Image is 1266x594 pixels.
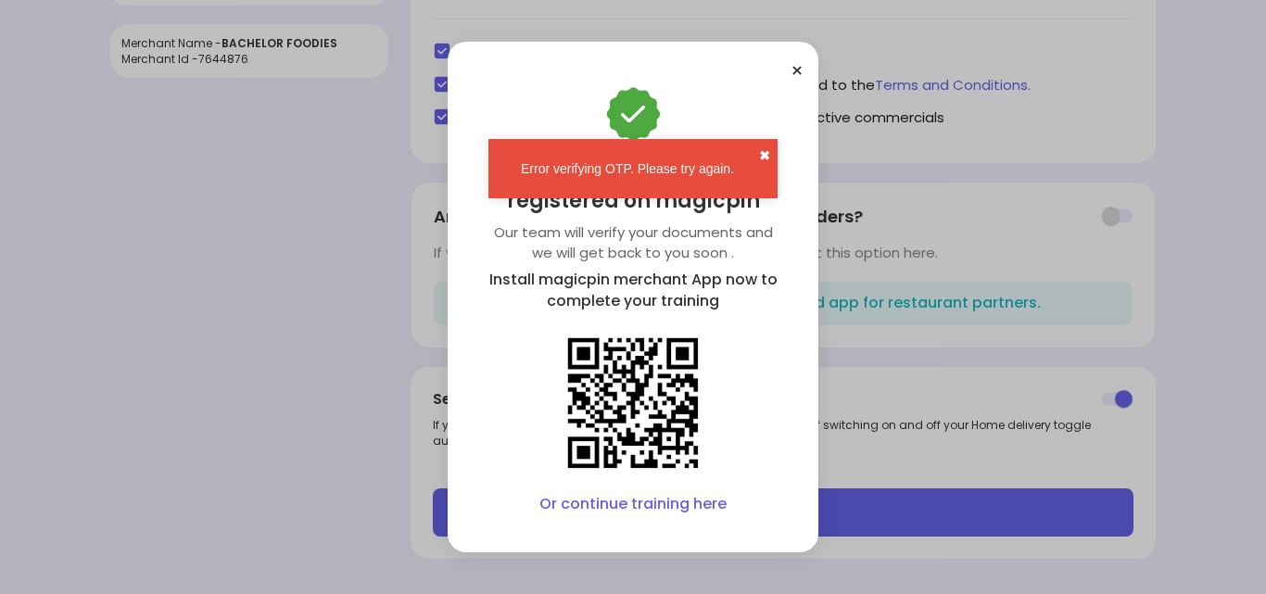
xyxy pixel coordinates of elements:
button: × [791,57,804,85]
img: Bmiey8A6pIvryUbuH9gNkaXLk_d0upLGesanSgfXTNQpErMybyzEx-Ux_6fu80IKHCRuIThfIE-JRLXil1y1pG8iRpVbs98nc... [605,86,661,142]
button: close [759,146,770,165]
div: Error verifying OTP. Please try again. [496,159,759,178]
div: Install magicpin merchant App now to complete your training [485,270,781,312]
a: Or continue training here [539,494,727,515]
div: Our team will verify your documents and we will get back to you soon . [485,222,781,262]
img: QR code [559,329,707,477]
